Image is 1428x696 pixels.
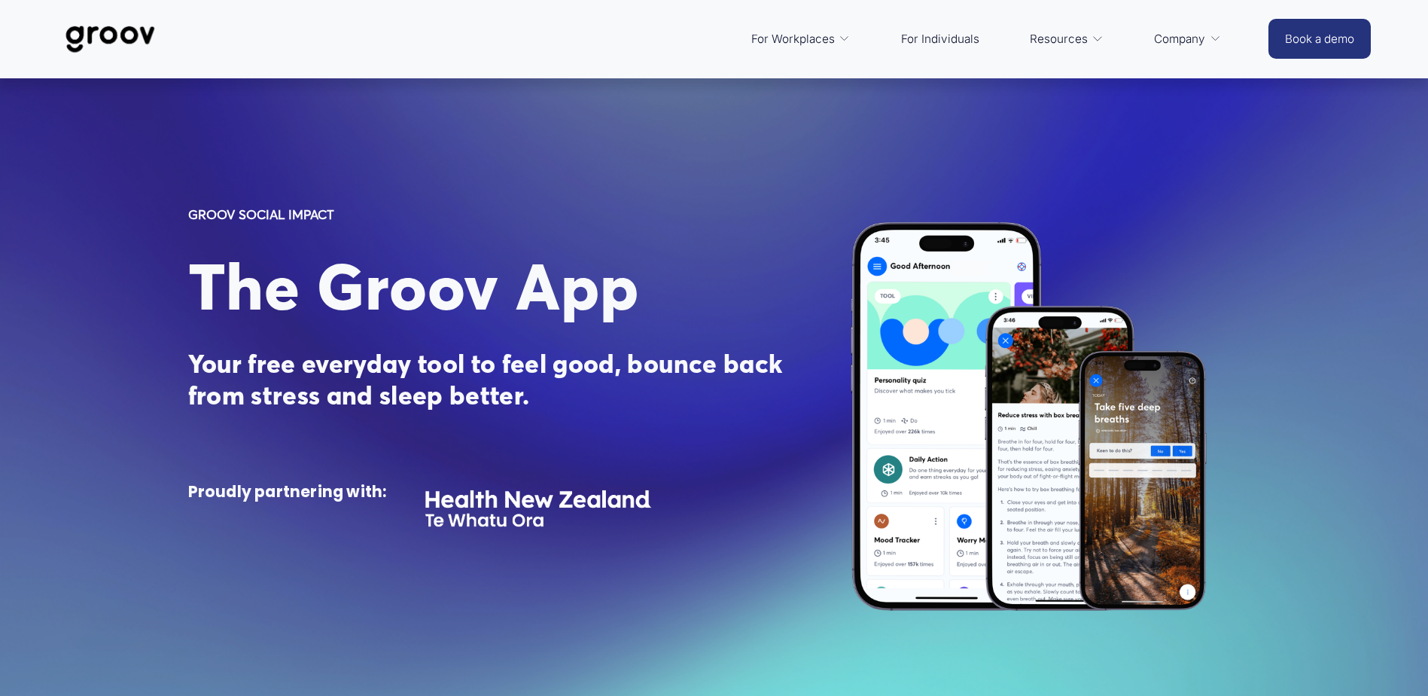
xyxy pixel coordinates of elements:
img: Groov | Workplace Science Platform | Unlock Performance | Drive Results [57,14,163,64]
a: folder dropdown [1022,21,1111,57]
span: For Workplaces [751,29,835,50]
a: For Individuals [894,21,987,57]
a: Book a demo [1268,19,1371,59]
span: Resources [1030,29,1088,50]
strong: Proudly partnering with: [188,481,387,502]
span: The Groov App [188,247,639,326]
strong: GROOV SOCIAL IMPACT [188,206,334,222]
a: folder dropdown [1146,21,1229,57]
span: Company [1154,29,1205,50]
strong: Your free everyday tool to feel good, bounce back from stress and sleep better. [188,348,789,411]
a: folder dropdown [744,21,858,57]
